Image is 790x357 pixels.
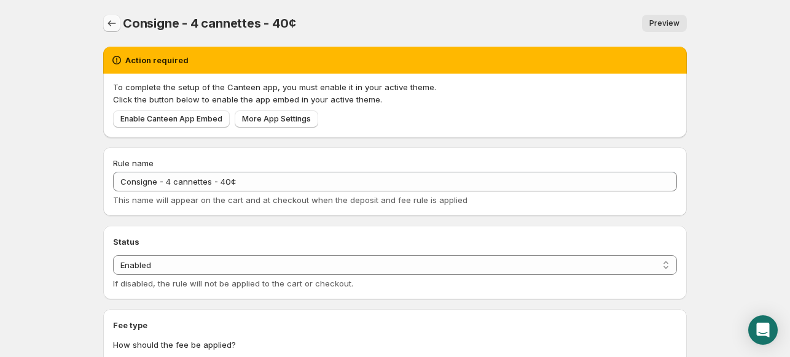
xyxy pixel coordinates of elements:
[242,114,311,124] span: More App Settings
[113,81,677,93] p: To complete the setup of the Canteen app, you must enable it in your active theme.
[649,18,679,28] span: Preview
[125,54,189,66] h2: Action required
[748,315,778,345] div: Open Intercom Messenger
[103,15,120,32] button: Settings
[120,114,222,124] span: Enable Canteen App Embed
[113,110,230,128] a: Enable Canteen App Embed
[113,340,236,350] span: How should the fee be applied?
[642,15,687,32] a: Preview
[113,236,677,248] h2: Status
[113,93,677,106] p: Click the button below to enable the app embed in your active theme.
[113,195,467,205] span: This name will appear on the cart and at checkout when the deposit and fee rule is applied
[123,16,295,31] span: Consigne - 4 cannettes - 40¢
[113,319,677,331] h2: Fee type
[235,110,318,128] a: More App Settings
[113,278,353,288] span: If disabled, the rule will not be applied to the cart or checkout.
[113,158,154,168] span: Rule name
